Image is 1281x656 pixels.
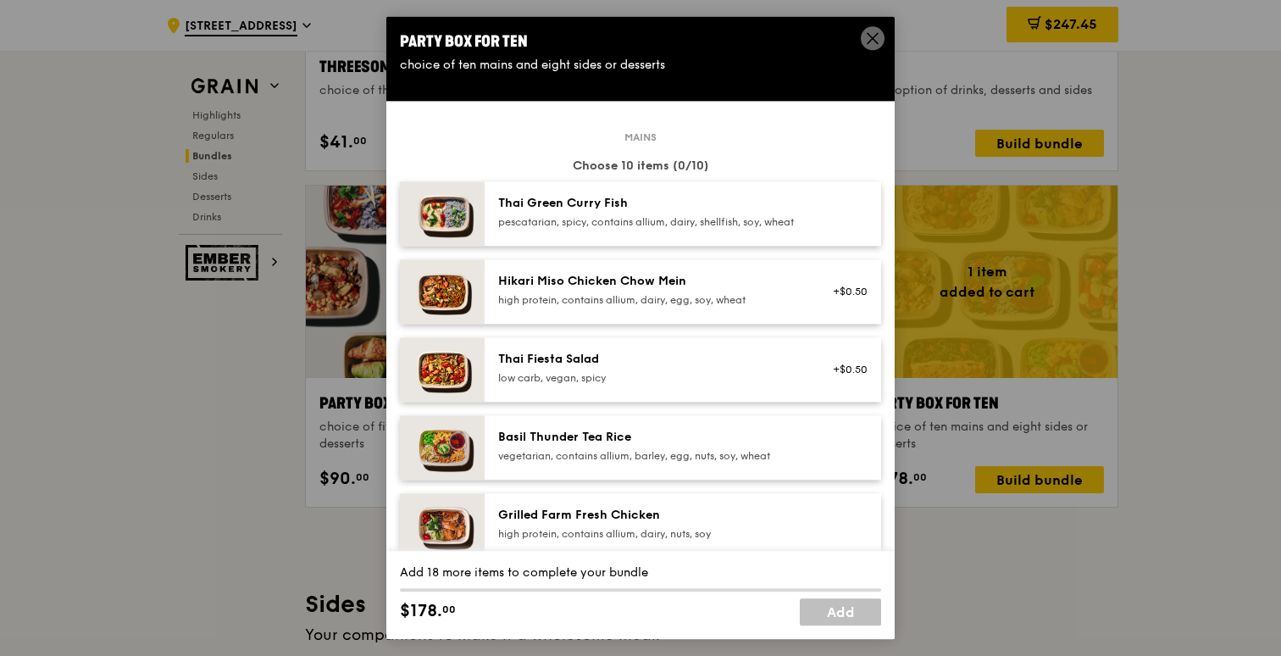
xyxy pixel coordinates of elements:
div: +$0.50 [823,363,868,376]
span: Mains [618,131,663,144]
div: Grilled Farm Fresh Chicken [498,507,802,524]
span: 00 [442,603,456,617]
img: daily_normal_Hikari_Miso_Chicken_Chow_Mein__Horizontal_.jpg [400,259,485,324]
div: vegetarian, contains allium, barley, egg, nuts, soy, wheat [498,449,802,463]
img: daily_normal_HORZ-Basil-Thunder-Tea-Rice.jpg [400,415,485,480]
div: pescatarian, spicy, contains allium, dairy, shellfish, soy, wheat [498,215,802,229]
div: Choose 10 items (0/10) [400,158,881,175]
div: low carb, vegan, spicy [498,371,802,385]
img: daily_normal_Thai_Fiesta_Salad__Horizontal_.jpg [400,337,485,402]
img: daily_normal_HORZ-Thai-Green-Curry-Fish.jpg [400,181,485,246]
div: high protein, contains allium, dairy, nuts, soy [498,527,802,541]
div: Hikari Miso Chicken Chow Mein [498,273,802,290]
div: Thai Green Curry Fish [498,195,802,212]
div: +$0.50 [823,285,868,298]
img: daily_normal_HORZ-Grilled-Farm-Fresh-Chicken.jpg [400,493,485,558]
div: Thai Fiesta Salad [498,351,802,368]
span: $178. [400,599,442,625]
div: Basil Thunder Tea Rice [498,429,802,446]
div: Party Box for Ten [400,30,881,53]
div: choice of ten mains and eight sides or desserts [400,57,881,74]
a: Add [800,599,881,626]
div: Add 18 more items to complete your bundle [400,565,881,582]
div: high protein, contains allium, dairy, egg, soy, wheat [498,293,802,307]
